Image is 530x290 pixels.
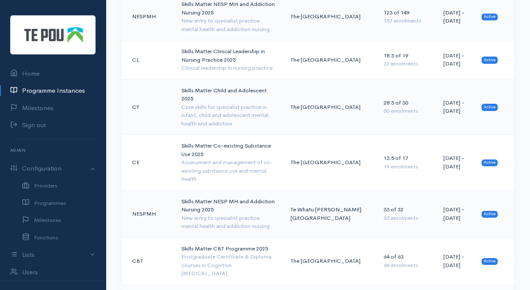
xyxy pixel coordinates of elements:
div: New entry to specialist practice: mental health and addiction nursing [181,214,277,230]
div: Core skills for specialist practice in infant, child and adolescent mental health and addiction [181,103,277,128]
td: Skills Matter Clinical Leadership in Nursing Practice 2025 [175,40,284,80]
span: Active [482,211,498,218]
div: New entry to specialist practice: mental health and addiction nursing [181,17,277,33]
td: Te Whatu [PERSON_NAME][GEOGRAPHIC_DATA] [284,190,377,237]
span: Active [482,159,498,166]
td: Skills Matter Child and Adolescent 2025 [175,79,284,135]
img: Te Pou [10,15,96,54]
td: [DATE] - [DATE] [437,190,475,237]
td: Skills Matter NESP MH and Addiction Nursing 2025 [175,190,284,237]
td: The [GEOGRAPHIC_DATA] [284,237,377,284]
td: CY [122,79,175,135]
td: NESPMH [122,190,175,237]
td: CBT [122,237,175,284]
td: CL [122,40,175,80]
div: Postgraduate Certificate & Diploma courses in Cognitive [MEDICAL_DATA] [181,253,277,278]
div: 22 enrolments [383,60,430,68]
td: 33 of 32 [377,190,437,237]
td: 64 of 63 [377,237,437,284]
div: 19 enrolments [383,162,430,171]
span: Active [482,104,498,111]
div: 50 enrolments [383,107,430,115]
td: 18.5 of 19 [377,40,437,80]
div: 33 enrolments [383,214,430,222]
td: [DATE] - [DATE] [437,79,475,135]
td: The [GEOGRAPHIC_DATA] [284,79,377,135]
td: Skills Matter Co-existing Substance Use 2025 [175,135,284,190]
td: [DATE] - [DATE] [437,40,475,80]
div: Clinical leadership in nursing practice [181,64,277,72]
td: 28.5 of 30 [377,79,437,135]
div: 64 enrolments [383,261,430,270]
td: 13.5 of 17 [377,135,437,190]
span: Active [482,258,498,265]
td: [DATE] - [DATE] [437,237,475,284]
td: [DATE] - [DATE] [437,135,475,190]
span: Active [482,57,498,63]
h6: Admin [10,145,96,156]
td: The [GEOGRAPHIC_DATA] [284,40,377,80]
span: Active [482,14,498,20]
td: The [GEOGRAPHIC_DATA] [284,135,377,190]
td: Skills Matter CBT Programme 2025 [175,237,284,284]
td: CE [122,135,175,190]
div: Assessment and management of co-existing substance use and mental health [181,158,277,183]
div: 157 enrolments [383,17,430,25]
